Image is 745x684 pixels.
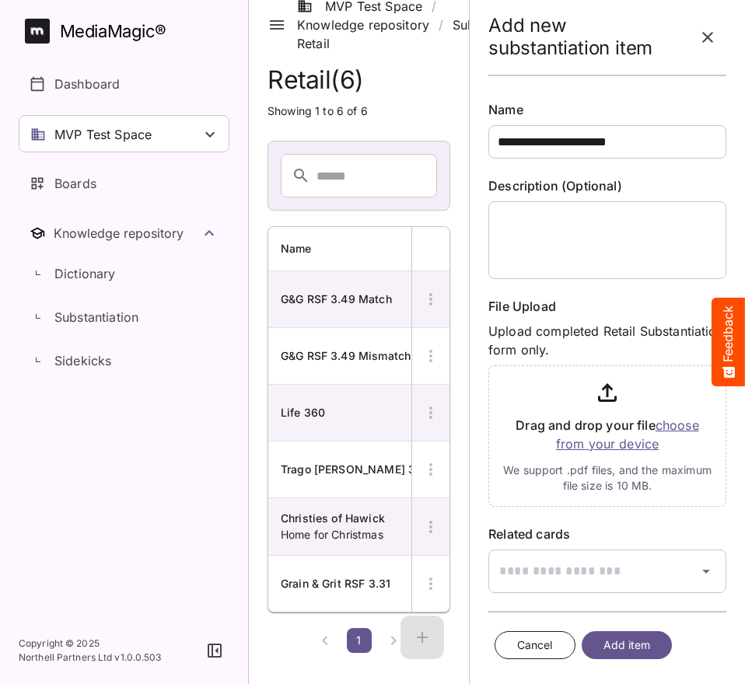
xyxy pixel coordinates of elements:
[488,525,726,543] label: Related cards
[19,215,229,252] button: Toggle Knowledge repository
[281,577,390,590] span: Grain & Grit RSF 3.31
[19,215,229,382] nav: Knowledge repository
[347,628,372,653] button: Current page 1
[54,225,200,241] div: Knowledge repository
[19,637,162,651] p: Copyright © 2025
[268,65,450,94] h1: Retail ( 6 )
[54,351,111,370] p: Sidekicks
[71,100,210,117] span: Tell us what you think
[488,15,689,60] h2: Add new substantiation item
[19,165,229,202] a: Boards
[453,16,537,34] a: Substantiation
[19,651,162,665] p: Northell Partners Ltd v 1.0.0.503
[517,636,553,655] span: Cancel
[281,406,325,419] span: Life 360
[19,65,229,103] a: Dashboard
[488,322,726,359] p: Upload completed Retail Substantiation form only.
[281,349,411,362] span: G&G RSF 3.49 Mismatch
[19,342,229,379] a: Sidekicks
[114,31,161,70] span: 
[297,16,429,34] a: Knowledge repository
[582,631,673,660] button: Add item
[60,19,166,44] div: MediaMagic ®
[54,264,116,283] p: Dictionary
[156,122,211,134] a: Contact us
[281,292,392,305] span: G&G RSF 3.49 Match
[48,188,233,201] span: What kind of feedback do you have?
[281,462,555,476] span: Trago [PERSON_NAME] 3.17 and 3.16 mismatch RSF
[712,298,745,386] button: Feedback
[268,103,450,119] p: Showing 1 to 6 of 6
[19,298,229,336] a: Substantiation
[352,633,367,647] span: 1
[54,75,120,93] p: Dashboard
[69,122,155,134] span: Want to discuss?
[495,631,575,660] button: Cancel
[25,19,229,44] a: MediaMagic®
[488,101,726,119] label: Name
[54,174,96,193] p: Boards
[68,267,150,282] span: I have an idea
[54,308,138,326] p: Substantiation
[439,16,443,34] span: /
[68,229,201,243] span: Like something or not?
[281,511,475,542] span: Home for Christmas
[488,177,726,195] label: Description (Optional)
[281,511,385,525] span: Christies of Hawick
[281,239,332,258] span: Name
[19,255,229,292] a: Dictionary
[603,636,651,655] span: Add item
[54,125,152,144] p: MVP Test Space
[488,298,726,316] label: File Upload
